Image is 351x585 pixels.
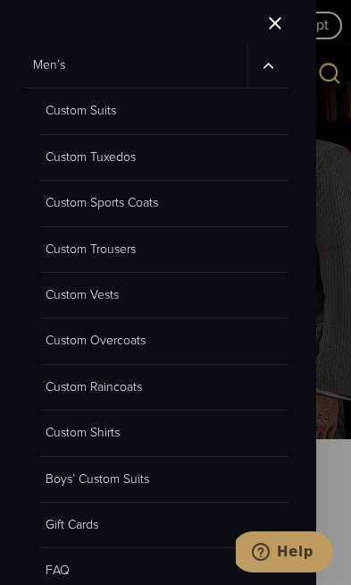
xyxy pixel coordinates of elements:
[39,135,289,181] a: Custom Tuxedos
[39,181,289,226] a: Custom Sports Coats
[39,365,289,411] a: Custom Raincoats
[39,457,289,503] a: Boys’ Custom Suits
[39,273,289,318] a: Custom Vests
[27,43,247,88] a: Men’s
[39,227,289,273] a: Custom Trousers
[39,89,289,134] a: Custom Suits
[39,503,289,548] a: Gift Cards
[39,318,289,364] a: Custom Overcoats
[247,43,289,88] button: Men’s sub menu toggle
[39,411,289,456] a: Custom Shirts
[236,531,333,576] iframe: Opens a widget where you can chat to one of our agents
